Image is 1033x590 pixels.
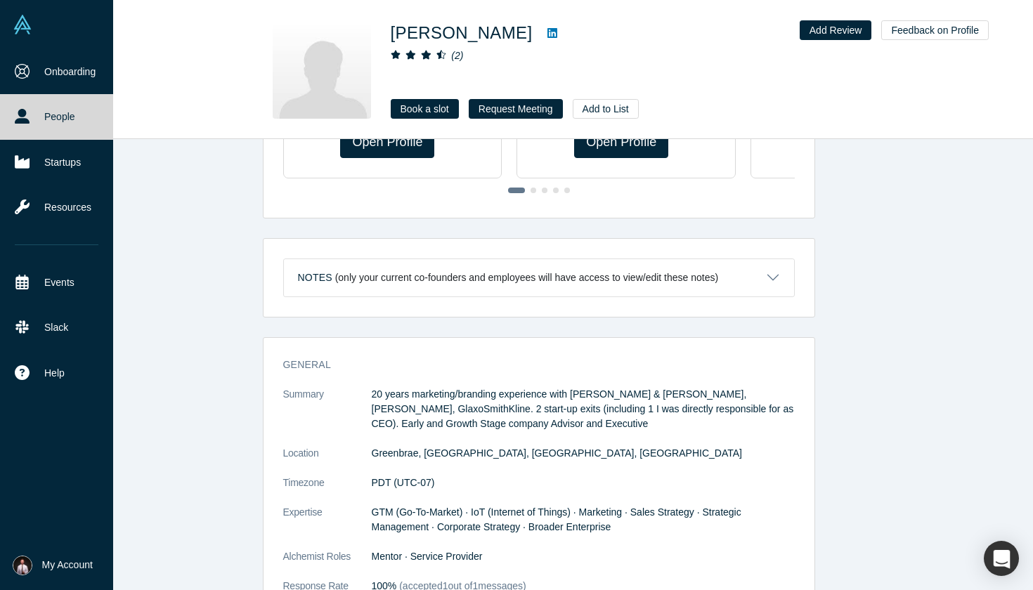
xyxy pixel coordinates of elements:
a: Open Profile [574,126,668,158]
button: Feedback on Profile [881,20,989,40]
i: ( 2 ) [451,50,463,61]
dt: Expertise [283,505,372,549]
h1: [PERSON_NAME] [391,20,533,46]
p: (only your current co-founders and employees will have access to view/edit these notes) [335,272,719,284]
p: 20 years marketing/branding experience with [PERSON_NAME] & [PERSON_NAME], [PERSON_NAME], GlaxoSm... [372,387,795,431]
dd: Mentor · Service Provider [372,549,795,564]
button: Notes (only your current co-founders and employees will have access to view/edit these notes) [284,259,794,296]
button: Add Review [800,20,872,40]
dt: Alchemist Roles [283,549,372,579]
a: Open Profile [340,126,434,158]
dt: Summary [283,387,372,446]
dd: Greenbrae, [GEOGRAPHIC_DATA], [GEOGRAPHIC_DATA], [GEOGRAPHIC_DATA] [372,446,795,461]
button: Add to List [573,99,639,119]
dt: Timezone [283,476,372,505]
img: Alchemist Vault Logo [13,15,32,34]
span: My Account [42,558,93,572]
h3: General [283,358,775,372]
img: Tracey Forster's Profile Image [273,20,371,119]
button: Request Meeting [469,99,563,119]
dd: PDT (UTC-07) [372,476,795,490]
dt: Location [283,446,372,476]
span: GTM (Go-To-Market) · IoT (Internet of Things) · Marketing · Sales Strategy · Strategic Management... [372,506,741,532]
h3: Notes [298,270,332,285]
img: Denis Vurdov's Account [13,556,32,575]
a: Book a slot [391,99,459,119]
span: Help [44,366,65,381]
button: My Account [13,556,93,575]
